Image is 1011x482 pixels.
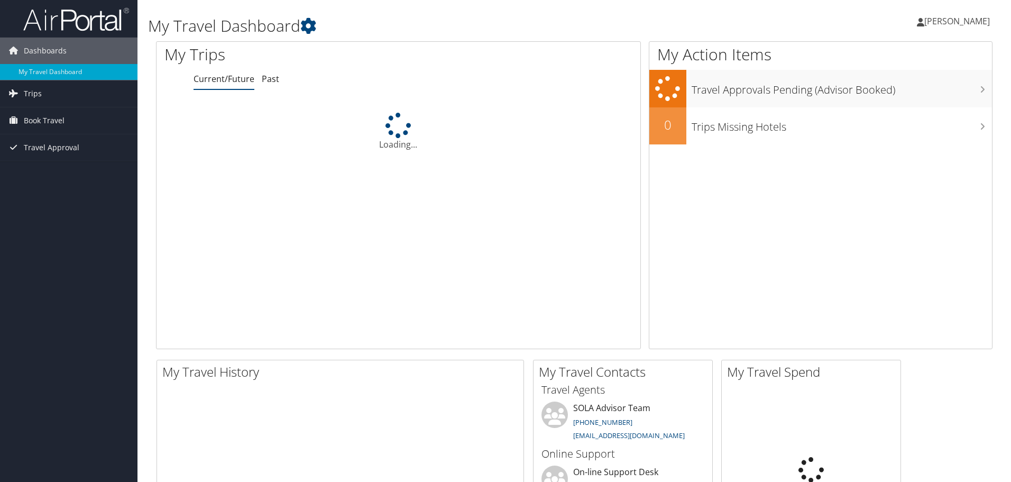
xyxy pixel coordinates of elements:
[692,77,992,97] h3: Travel Approvals Pending (Advisor Booked)
[162,363,523,381] h2: My Travel History
[194,73,254,85] a: Current/Future
[164,43,431,66] h1: My Trips
[536,402,710,445] li: SOLA Advisor Team
[573,431,685,440] a: [EMAIL_ADDRESS][DOMAIN_NAME]
[157,113,640,151] div: Loading...
[692,114,992,134] h3: Trips Missing Hotels
[262,73,279,85] a: Past
[24,134,79,161] span: Travel Approval
[148,15,716,37] h1: My Travel Dashboard
[924,15,990,27] span: [PERSON_NAME]
[649,116,686,134] h2: 0
[24,80,42,107] span: Trips
[573,417,632,427] a: [PHONE_NUMBER]
[649,70,992,107] a: Travel Approvals Pending (Advisor Booked)
[917,5,1000,37] a: [PERSON_NAME]
[649,107,992,144] a: 0Trips Missing Hotels
[24,38,67,64] span: Dashboards
[541,447,704,461] h3: Online Support
[649,43,992,66] h1: My Action Items
[541,383,704,397] h3: Travel Agents
[23,7,129,32] img: airportal-logo.png
[727,363,900,381] h2: My Travel Spend
[539,363,712,381] h2: My Travel Contacts
[24,107,65,134] span: Book Travel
